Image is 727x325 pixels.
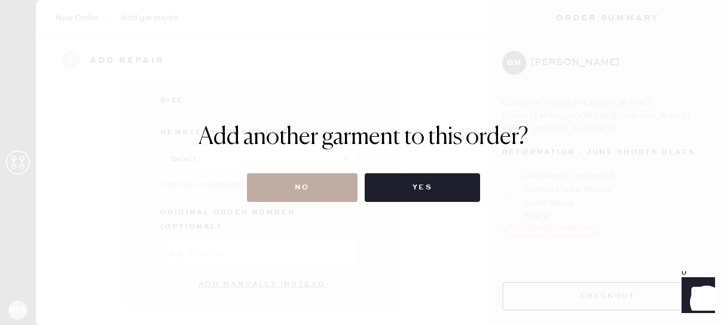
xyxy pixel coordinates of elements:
h1: Add another garment to this order? [198,123,529,152]
button: Yes [365,173,480,202]
button: No [247,173,358,202]
iframe: Front Chat [670,271,722,323]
